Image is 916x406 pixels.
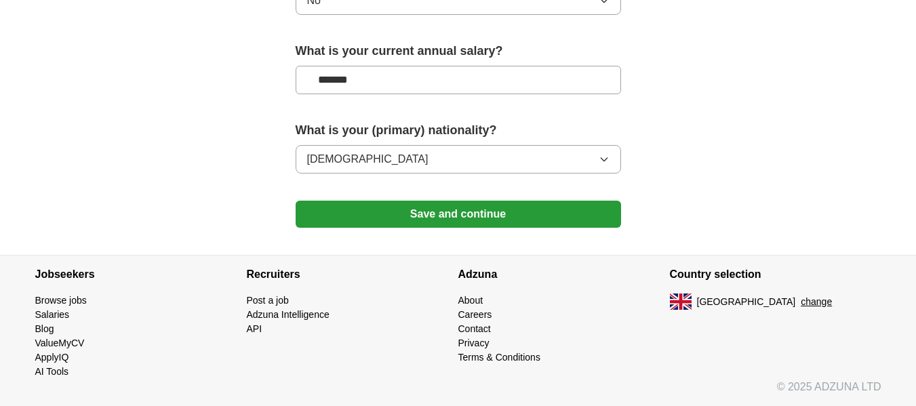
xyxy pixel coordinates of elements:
[307,151,429,167] span: [DEMOGRAPHIC_DATA]
[296,42,621,60] label: What is your current annual salary?
[296,201,621,228] button: Save and continue
[35,309,70,320] a: Salaries
[458,295,483,306] a: About
[697,295,796,309] span: [GEOGRAPHIC_DATA]
[670,293,692,310] img: UK flag
[35,338,85,348] a: ValueMyCV
[458,323,491,334] a: Contact
[801,295,832,309] button: change
[458,352,540,363] a: Terms & Conditions
[35,352,69,363] a: ApplyIQ
[247,309,330,320] a: Adzuna Intelligence
[247,323,262,334] a: API
[296,121,621,140] label: What is your (primary) nationality?
[35,295,87,306] a: Browse jobs
[458,338,490,348] a: Privacy
[458,309,492,320] a: Careers
[35,366,69,377] a: AI Tools
[247,295,289,306] a: Post a job
[670,256,881,293] h4: Country selection
[24,379,892,406] div: © 2025 ADZUNA LTD
[35,323,54,334] a: Blog
[296,145,621,174] button: [DEMOGRAPHIC_DATA]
